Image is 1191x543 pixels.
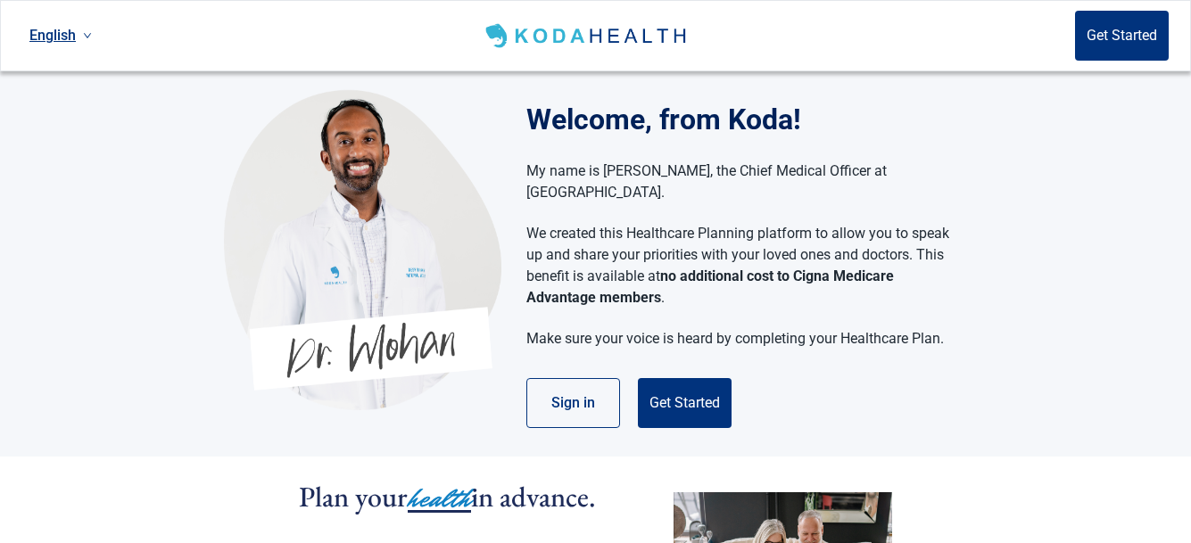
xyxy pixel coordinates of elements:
[1075,11,1169,61] button: Get Started
[526,328,950,350] p: Make sure your voice is heard by completing your Healthcare Plan.
[526,378,620,428] button: Sign in
[638,378,732,428] button: Get Started
[526,98,968,141] h1: Welcome, from Koda!
[526,160,950,203] p: My name is [PERSON_NAME], the Chief Medical Officer at [GEOGRAPHIC_DATA].
[526,223,950,309] p: We created this Healthcare Planning platform to allow you to speak up and share your priorities w...
[482,21,693,50] img: Koda Health
[224,89,501,410] img: Koda Health
[83,31,92,40] span: down
[408,479,471,518] span: health
[299,478,408,515] span: Plan your
[471,478,596,515] span: in advance.
[526,267,894,306] strong: no additional cost to Cigna Medicare Advantage members
[22,21,99,50] a: Current language: English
